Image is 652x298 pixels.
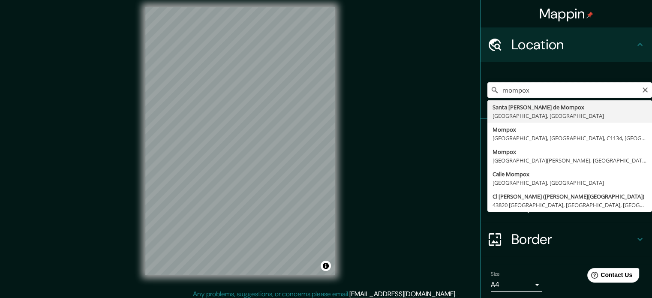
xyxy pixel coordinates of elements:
div: Style [481,154,652,188]
div: A4 [491,278,542,292]
div: Santa [PERSON_NAME] de Mompox [493,103,647,111]
img: pin-icon.png [586,12,593,18]
label: Size [491,271,500,278]
h4: Location [511,36,635,53]
div: [GEOGRAPHIC_DATA], [GEOGRAPHIC_DATA] [493,111,647,120]
h4: Mappin [539,5,594,22]
h4: Layout [511,196,635,214]
div: [GEOGRAPHIC_DATA], [GEOGRAPHIC_DATA] [493,178,647,187]
div: Mompox [493,125,647,134]
iframe: Help widget launcher [576,265,643,289]
div: Layout [481,188,652,222]
div: 43820 [GEOGRAPHIC_DATA], [GEOGRAPHIC_DATA], [GEOGRAPHIC_DATA] [493,201,647,209]
div: Border [481,222,652,256]
button: Toggle attribution [321,261,331,271]
canvas: Map [145,7,335,275]
div: Mompox [493,147,647,156]
button: Clear [642,85,649,93]
div: [GEOGRAPHIC_DATA][PERSON_NAME], [GEOGRAPHIC_DATA], B1764, [GEOGRAPHIC_DATA] [493,156,647,165]
div: Cl [PERSON_NAME] ([PERSON_NAME][GEOGRAPHIC_DATA]) [493,192,647,201]
div: [GEOGRAPHIC_DATA], [GEOGRAPHIC_DATA], C1134, [GEOGRAPHIC_DATA] [493,134,647,142]
input: Pick your city or area [487,82,652,98]
div: Calle Mompox [493,170,647,178]
div: Location [481,27,652,62]
div: Pins [481,119,652,154]
h4: Border [511,231,635,248]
